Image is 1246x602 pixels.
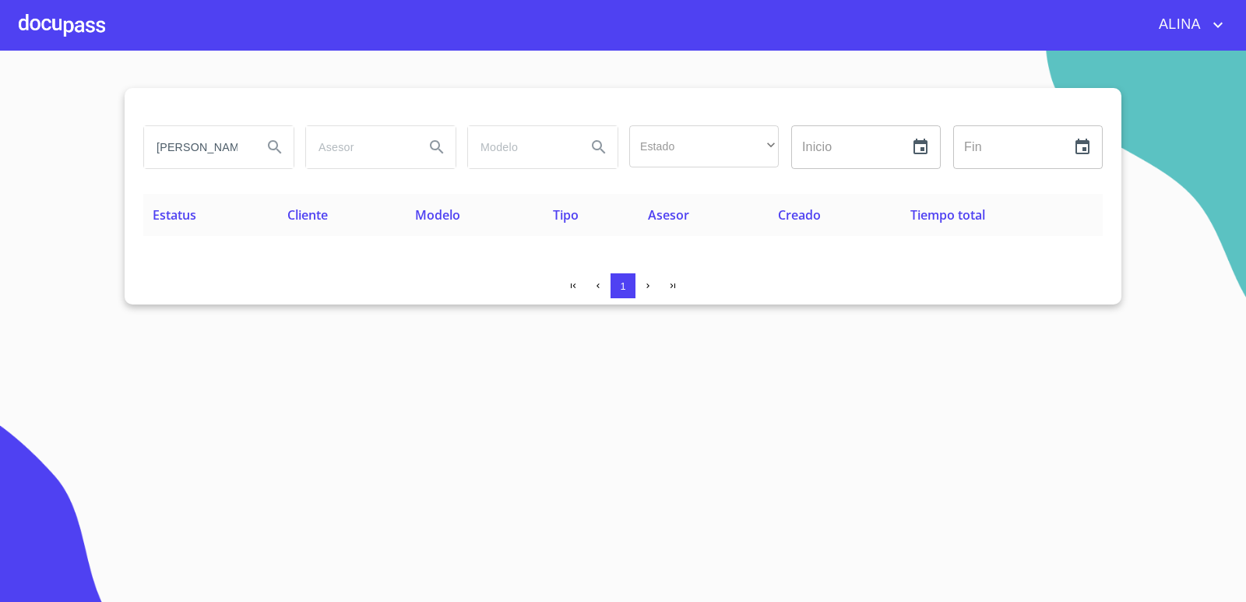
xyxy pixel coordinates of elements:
[1147,12,1209,37] span: ALINA
[580,128,618,166] button: Search
[306,126,412,168] input: search
[468,126,574,168] input: search
[144,126,250,168] input: search
[415,206,460,224] span: Modelo
[287,206,328,224] span: Cliente
[256,128,294,166] button: Search
[910,206,985,224] span: Tiempo total
[153,206,196,224] span: Estatus
[620,280,625,292] span: 1
[778,206,821,224] span: Creado
[629,125,779,167] div: ​
[648,206,689,224] span: Asesor
[553,206,579,224] span: Tipo
[1147,12,1227,37] button: account of current user
[611,273,635,298] button: 1
[418,128,456,166] button: Search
